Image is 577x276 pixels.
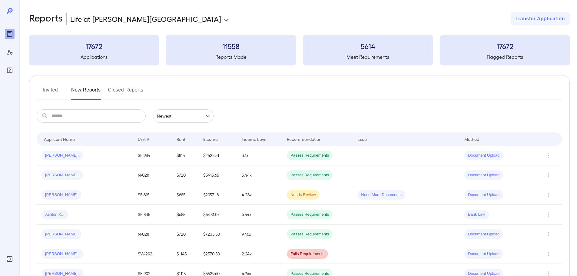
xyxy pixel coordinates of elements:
[41,172,83,178] span: [PERSON_NAME]..
[237,244,282,264] td: 2.24x
[133,205,171,224] td: SE-835
[203,135,218,143] div: Income
[543,151,553,160] button: Row Actions
[464,192,503,198] span: Document Upload
[237,185,282,205] td: 4.28x
[237,205,282,224] td: 6.54x
[37,85,64,100] button: Invited
[133,146,171,165] td: SE-984
[133,224,171,244] td: N-028
[543,229,553,239] button: Row Actions
[287,172,333,178] span: Passes Requirements
[166,53,296,61] h5: Reports Made
[287,251,328,257] span: Fails Requirements
[198,205,237,224] td: $4481.07
[5,29,15,39] div: Reports
[108,85,144,100] button: Closed Reports
[440,41,570,51] h3: 17672
[172,244,198,264] td: $1145
[44,135,75,143] div: Applicant Name
[41,153,83,158] span: [PERSON_NAME]..
[440,53,570,61] h5: Flagged Reports
[303,53,433,61] h5: Meet Requirements
[138,135,149,143] div: Unit #
[464,135,479,143] div: Method
[29,53,159,61] h5: Applications
[287,153,333,158] span: Passes Requirements
[198,165,237,185] td: $3915.65
[29,35,570,65] summary: 17672Applications11558Reports Made5614Meet Requirements17672Flagged Reports
[133,165,171,185] td: N-028
[543,170,553,180] button: Row Actions
[71,85,101,100] button: New Reports
[172,224,198,244] td: $720
[357,135,367,143] div: Issue
[166,41,296,51] h3: 11558
[303,41,433,51] h3: 5614
[29,41,159,51] h3: 17672
[41,231,81,237] span: [PERSON_NAME]
[172,165,198,185] td: $720
[5,47,15,57] div: Manage Users
[172,185,198,205] td: $685
[464,172,503,178] span: Document Upload
[133,185,171,205] td: SE-815
[70,14,221,24] p: Life at [PERSON_NAME][GEOGRAPHIC_DATA]
[198,224,237,244] td: $7235.50
[237,165,282,185] td: 5.44x
[237,146,282,165] td: 3.1x
[41,212,68,218] span: Ashton X...
[172,205,198,224] td: $685
[357,192,405,198] span: Need More Documents
[464,231,503,237] span: Document Upload
[242,135,267,143] div: Income Level
[287,231,333,237] span: Passes Requirements
[464,251,503,257] span: Document Upload
[198,244,237,264] td: $2570.50
[198,185,237,205] td: $2933.18
[5,65,15,75] div: FAQ
[198,146,237,165] td: $2528.51
[29,12,63,25] h2: Reports
[543,210,553,219] button: Row Actions
[237,224,282,244] td: 9.46x
[177,135,186,143] div: Rent
[287,192,320,198] span: Needs Review
[133,244,171,264] td: SW-292
[287,212,333,218] span: Passes Requirements
[464,153,503,158] span: Document Upload
[41,251,83,257] span: [PERSON_NAME]..
[41,192,81,198] span: [PERSON_NAME]
[172,146,198,165] td: $815
[464,212,489,218] span: Bank Link
[511,12,570,25] button: Transfer Application
[153,109,214,123] div: Newest
[5,254,15,264] div: Log Out
[543,190,553,200] button: Row Actions
[543,249,553,259] button: Row Actions
[287,135,321,143] div: Recommendation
